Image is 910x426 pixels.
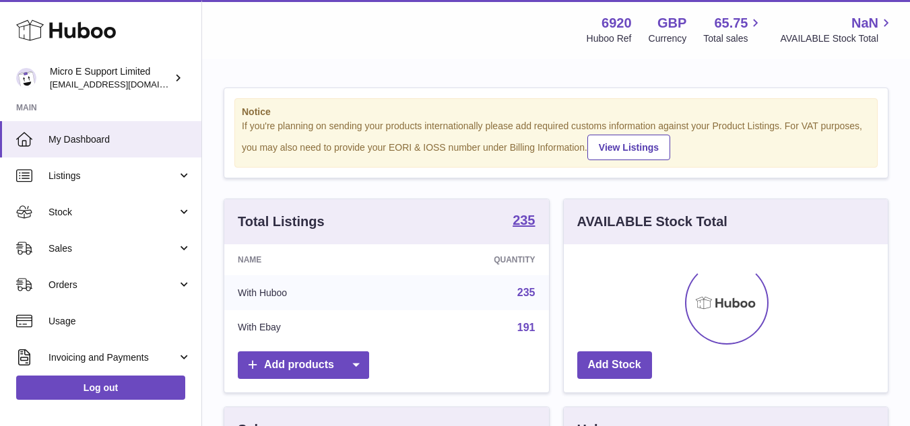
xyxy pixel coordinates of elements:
[224,310,395,345] td: With Ebay
[577,351,652,379] a: Add Stock
[16,68,36,88] img: contact@micropcsupport.com
[48,242,177,255] span: Sales
[657,14,686,32] strong: GBP
[50,79,198,90] span: [EMAIL_ADDRESS][DOMAIN_NAME]
[48,170,177,182] span: Listings
[224,244,395,275] th: Name
[513,213,535,229] a: 235
[48,351,177,364] span: Invoicing and Payments
[242,120,870,160] div: If you're planning on sending your products internationally please add required customs informati...
[780,32,894,45] span: AVAILABLE Stock Total
[48,315,191,328] span: Usage
[238,351,369,379] a: Add products
[48,206,177,219] span: Stock
[587,135,670,160] a: View Listings
[48,279,177,291] span: Orders
[703,32,763,45] span: Total sales
[851,14,878,32] span: NaN
[242,106,870,118] strong: Notice
[395,244,549,275] th: Quantity
[16,376,185,400] a: Log out
[517,287,535,298] a: 235
[714,14,748,32] span: 65.75
[602,14,632,32] strong: 6920
[780,14,894,45] a: NaN AVAILABLE Stock Total
[587,32,632,45] div: Huboo Ref
[50,65,171,91] div: Micro E Support Limited
[238,213,325,231] h3: Total Listings
[703,14,763,45] a: 65.75 Total sales
[517,322,535,333] a: 191
[649,32,687,45] div: Currency
[577,213,727,231] h3: AVAILABLE Stock Total
[224,275,395,310] td: With Huboo
[48,133,191,146] span: My Dashboard
[513,213,535,227] strong: 235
